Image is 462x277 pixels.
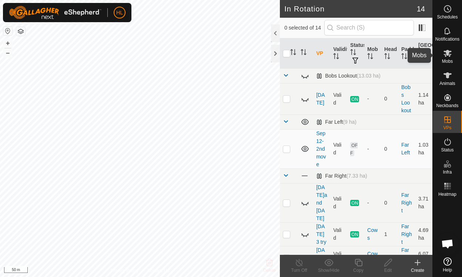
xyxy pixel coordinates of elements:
div: Bobs Lookout [316,73,380,79]
div: Open chat [436,233,459,255]
a: Far Right [401,192,412,213]
td: 0 [381,129,398,168]
a: [DATE]and [DATE] [316,184,327,221]
div: Cows [367,226,378,242]
span: ON [350,231,359,237]
p-sorticon: Activate to sort [401,54,407,60]
span: Schedules [437,15,458,19]
div: Far Left [316,119,356,125]
div: Cows [367,250,378,266]
span: Help [443,268,452,272]
td: 1.03 ha [415,129,432,168]
p-sorticon: Activate to sort [350,50,356,56]
th: [GEOGRAPHIC_DATA] Area [415,38,432,69]
td: 6.07 ha [415,246,432,270]
input: Search (S) [324,20,414,35]
td: Valid [330,222,347,246]
a: Far Left [401,142,410,155]
td: 3.71 ha [415,183,432,222]
a: Help [433,254,462,275]
span: Heatmap [438,192,456,196]
a: Bobs Lookout [401,84,411,113]
span: Notifications [435,37,459,41]
a: Sep 12-2nd move [316,130,326,167]
p-sorticon: Activate to sort [384,54,390,60]
span: OFF [350,142,358,156]
td: 0 [381,183,398,222]
div: Far Right [316,173,367,179]
a: Contact Us [147,267,169,274]
span: (7.33 ha) [346,173,367,179]
span: HL [116,9,123,17]
td: 1 [381,246,398,270]
button: – [3,48,12,57]
td: Valid [330,183,347,222]
span: (13.03 ha) [357,73,381,79]
p-sorticon: Activate to sort [301,50,307,56]
span: 14 [417,3,425,14]
th: Mob [364,38,381,69]
span: Status [441,148,453,152]
span: (9 ha) [343,119,356,125]
div: - [367,145,378,153]
span: Neckbands [436,103,458,108]
a: [DATE] 3 try [316,223,326,245]
span: ON [350,96,359,102]
td: Valid [330,129,347,168]
p-sorticon: Activate to sort [418,58,424,64]
span: ON [350,200,359,206]
h2: In Rotation [284,4,417,13]
div: - [367,199,378,207]
button: Reset Map [3,27,12,35]
td: 4.69 ha [415,222,432,246]
span: 0 selected of 14 [284,24,324,32]
a: Far Right [401,223,412,245]
p-sorticon: Activate to sort [333,54,339,60]
a: Far Right [401,247,412,269]
span: VPs [443,126,451,130]
td: 1.14 ha [415,83,432,114]
button: Map Layers [16,27,25,36]
th: Validity [330,38,347,69]
div: Copy [344,267,373,274]
div: - [367,95,378,103]
button: + [3,39,12,48]
div: Show/Hide [314,267,344,274]
th: VP [313,38,330,69]
th: Status [347,38,364,69]
img: Gallagher Logo [9,6,101,19]
td: Valid [330,83,347,114]
div: Edit [373,267,403,274]
div: Create [403,267,432,274]
td: Valid [330,246,347,270]
span: Animals [439,81,455,86]
p-sorticon: Activate to sort [367,54,373,60]
td: 0 [381,83,398,114]
div: Turn Off [284,267,314,274]
a: [DATE] 1st [316,247,325,269]
a: [DATE] [316,92,325,106]
span: Infra [443,170,452,174]
a: Privacy Policy [111,267,138,274]
span: Mobs [442,59,453,64]
p-sorticon: Activate to sort [290,50,296,56]
td: 1 [381,222,398,246]
th: Head [381,38,398,69]
th: Paddock [398,38,415,69]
